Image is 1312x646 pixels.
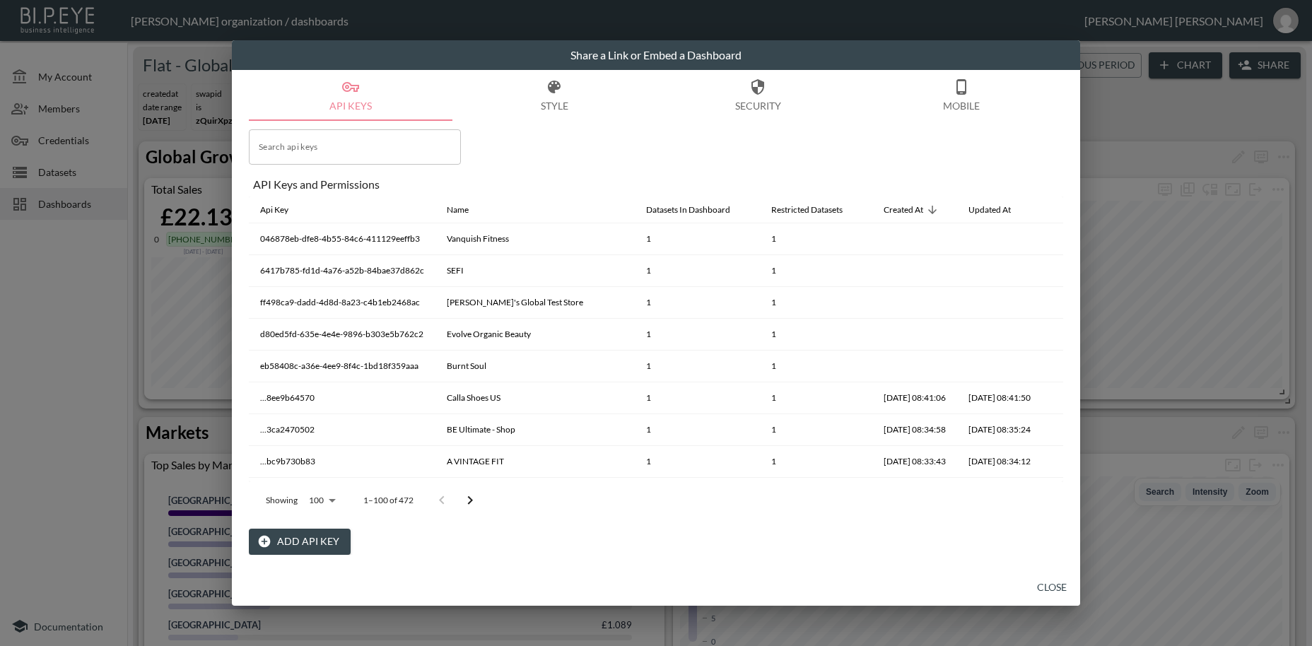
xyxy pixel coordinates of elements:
[1042,382,1087,414] th: {"key":null,"ref":null,"props":{"row":{"id":"ae9b6b21-f70a-4cd7-8187-cde011592bf9","apiKey":"...8...
[1029,575,1074,601] button: Close
[1042,255,1087,287] th: {"key":null,"ref":null,"props":{"row":{"id":"ac160b28-0e67-495c-a28e-5f9cc7856ee2","apiKey":"6417...
[646,201,730,218] div: Datasets In Dashboard
[1042,478,1087,510] th: {"key":null,"ref":null,"props":{"row":{"id":"9bc1e2d1-6c6e-4958-9617-5d4c2fad409c","apiKey":"...c...
[771,201,861,218] span: Restricted Datasets
[303,491,341,510] div: 100
[435,319,635,351] th: Evolve Organic Beauty
[1042,446,1087,478] th: {"key":null,"ref":null,"props":{"row":{"id":"871e2d8d-45dc-4d61-8b94-710ad83a07f3","apiKey":"...b...
[760,478,872,510] th: 1
[957,478,1042,510] th: 2025-08-26, 12:11:40
[232,40,1080,70] h2: Share a Link or Embed a Dashboard
[266,494,298,506] p: Showing
[456,486,484,515] button: Go to next page
[249,382,435,414] th: ...8ee9b64570
[1053,450,1076,473] button: more
[760,351,872,382] th: 1
[249,70,452,121] button: API Keys
[1042,351,1087,382] th: {"key":null,"ref":null,"props":{"row":{"id":"cde2ac45-eb9f-4011-aba3-040c9e78725e","apiKey":"eb58...
[635,478,760,510] th: 1
[884,201,923,218] div: Created At
[872,478,957,510] th: 2025-08-26, 12:10:57
[760,414,872,446] th: 1
[249,414,435,446] th: ...3ca2470502
[968,201,1029,218] span: Updated At
[957,446,1042,478] th: 2025-08-27, 08:34:12
[656,70,860,121] button: Security
[249,223,435,255] th: 046878eb-dfe8-4b55-84c6-411129eeffb3
[646,201,749,218] span: Datasets In Dashboard
[249,319,435,351] th: d80ed5fd-635e-4e4e-9896-b303e5b762c2
[860,70,1063,121] button: Mobile
[872,446,957,478] th: 2025-08-27, 08:33:43
[1042,223,1087,255] th: {"key":null,"ref":null,"props":{"row":{"id":"b706edb6-0538-44cd-ab04-1bc9ac730789","apiKey":"0468...
[760,319,872,351] th: 1
[872,414,957,446] th: 2025-08-27, 08:34:58
[884,201,942,218] span: Created At
[872,382,957,414] th: 2025-08-28, 08:41:06
[1053,355,1076,377] button: more
[1042,319,1087,351] th: {"key":null,"ref":null,"props":{"row":{"id":"fb75fac4-4778-432d-8f59-bcb1e5383db6","apiKey":"d80e...
[1042,287,1087,319] th: {"key":null,"ref":null,"props":{"row":{"id":"0900c5cd-37e8-4915-8dc6-3b9a9f8d8387","apiKey":"ff49...
[435,351,635,382] th: Burnt Soul
[435,382,635,414] th: Calla Shoes US
[435,223,635,255] th: Vanquish Fitness
[447,201,469,218] div: Name
[968,201,1011,218] div: Updated At
[760,382,872,414] th: 1
[635,319,760,351] th: 1
[260,201,307,218] span: Api Key
[760,223,872,255] th: 1
[249,446,435,478] th: ...bc9b730b83
[435,414,635,446] th: BE Ultimate - Shop
[435,478,635,510] th: Zipster
[1053,291,1076,314] button: more
[957,382,1042,414] th: 2025-08-28, 08:41:50
[260,201,288,218] div: Api Key
[249,529,351,555] button: Add API Key
[253,177,1063,191] div: API Keys and Permissions
[249,287,435,319] th: ff498ca9-dadd-4d8d-8a23-c4b1eb2468ac
[771,201,843,218] div: Restricted Datasets
[452,70,656,121] button: Style
[363,494,414,506] p: 1–100 of 472
[1053,387,1076,409] button: more
[1053,228,1076,250] button: more
[249,351,435,382] th: eb58408c-a36e-4ee9-8f4c-1bd18f359aaa
[635,351,760,382] th: 1
[760,287,872,319] th: 1
[635,382,760,414] th: 1
[435,446,635,478] th: A VINTAGE FIT
[635,255,760,287] th: 1
[760,446,872,478] th: 1
[249,255,435,287] th: 6417b785-fd1d-4a76-a52b-84bae37d862c
[635,446,760,478] th: 1
[249,478,435,510] th: ...c721d774fa
[635,414,760,446] th: 1
[1053,323,1076,346] button: more
[760,255,872,287] th: 1
[957,414,1042,446] th: 2025-08-27, 08:35:24
[635,287,760,319] th: 1
[447,201,487,218] span: Name
[435,255,635,287] th: SEFI
[635,223,760,255] th: 1
[1053,418,1076,441] button: more
[435,287,635,319] th: Mikey's Global Test Store
[1053,259,1076,282] button: more
[1042,414,1087,446] th: {"key":null,"ref":null,"props":{"row":{"id":"2f663187-b2fa-4406-b5cc-8679c815965d","apiKey":"...3...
